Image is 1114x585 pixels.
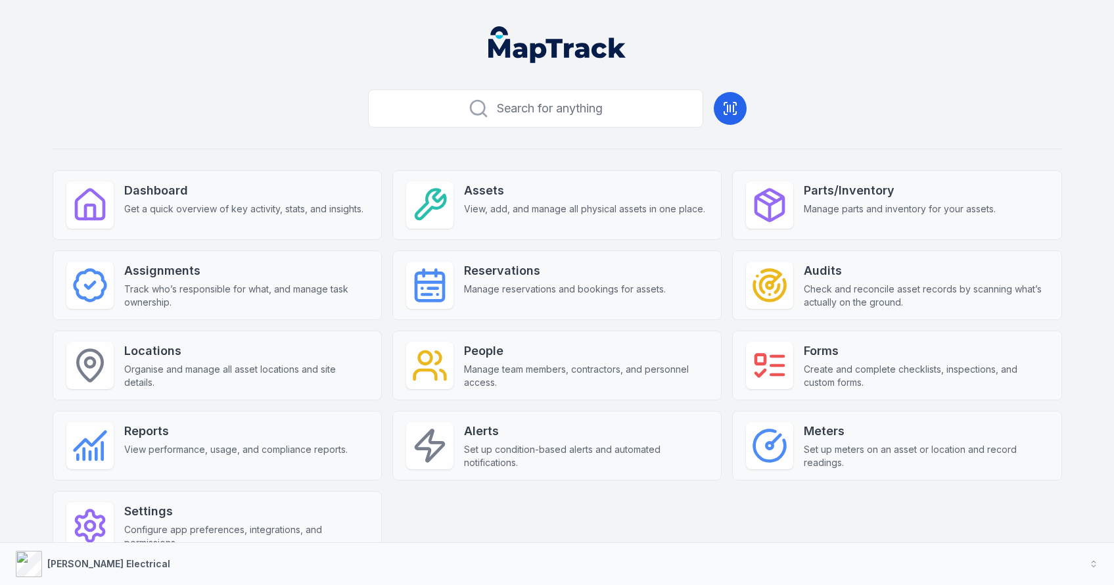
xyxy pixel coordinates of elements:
span: Get a quick overview of key activity, stats, and insights. [124,202,363,216]
a: Parts/InventoryManage parts and inventory for your assets. [732,170,1061,240]
span: Manage parts and inventory for your assets. [804,202,996,216]
span: Set up meters on an asset or location and record readings. [804,443,1048,469]
a: MetersSet up meters on an asset or location and record readings. [732,411,1061,480]
span: View, add, and manage all physical assets in one place. [464,202,705,216]
span: Track who’s responsible for what, and manage task ownership. [124,283,368,309]
strong: Reservations [464,262,666,280]
span: Create and complete checklists, inspections, and custom forms. [804,363,1048,389]
strong: Alerts [464,422,708,440]
strong: Settings [124,502,368,521]
a: AssetsView, add, and manage all physical assets in one place. [392,170,722,240]
strong: People [464,342,708,360]
strong: [PERSON_NAME] Electrical [47,558,170,569]
a: AssignmentsTrack who’s responsible for what, and manage task ownership. [53,250,382,320]
strong: Assets [464,181,705,200]
a: AuditsCheck and reconcile asset records by scanning what’s actually on the ground. [732,250,1061,320]
span: Manage team members, contractors, and personnel access. [464,363,708,389]
strong: Forms [804,342,1048,360]
span: Set up condition-based alerts and automated notifications. [464,443,708,469]
a: DashboardGet a quick overview of key activity, stats, and insights. [53,170,382,240]
a: PeopleManage team members, contractors, and personnel access. [392,331,722,400]
a: ReservationsManage reservations and bookings for assets. [392,250,722,320]
strong: Reports [124,422,348,440]
a: SettingsConfigure app preferences, integrations, and permissions. [53,491,382,561]
strong: Audits [804,262,1048,280]
a: LocationsOrganise and manage all asset locations and site details. [53,331,382,400]
nav: Global [467,26,647,63]
a: ReportsView performance, usage, and compliance reports. [53,411,382,480]
span: Organise and manage all asset locations and site details. [124,363,368,389]
strong: Assignments [124,262,368,280]
span: Configure app preferences, integrations, and permissions. [124,523,368,550]
strong: Parts/Inventory [804,181,996,200]
span: View performance, usage, and compliance reports. [124,443,348,456]
strong: Meters [804,422,1048,440]
button: Search for anything [368,89,703,128]
span: Search for anything [497,99,603,118]
a: FormsCreate and complete checklists, inspections, and custom forms. [732,331,1061,400]
strong: Locations [124,342,368,360]
span: Check and reconcile asset records by scanning what’s actually on the ground. [804,283,1048,309]
strong: Dashboard [124,181,363,200]
a: AlertsSet up condition-based alerts and automated notifications. [392,411,722,480]
span: Manage reservations and bookings for assets. [464,283,666,296]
